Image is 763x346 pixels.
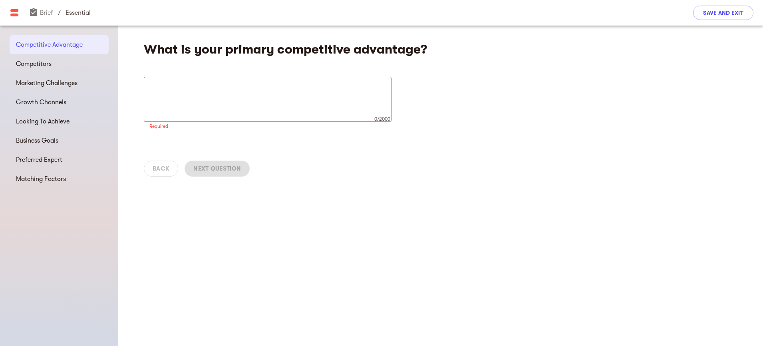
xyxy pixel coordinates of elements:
div: Matching Factors [10,169,109,189]
span: Looking To Achieve [16,117,102,126]
button: Save and Exit [693,6,753,20]
span: assignment_turned_in [29,8,38,17]
p: Required [149,123,386,129]
span: Matching Factors [16,174,102,184]
span: Growth Channels [16,97,102,107]
h4: What is your primary competitive advantage? [144,42,435,58]
span: Marketing Challenges [16,78,102,88]
div: Preferred Expert [10,150,109,169]
span: / [58,8,61,18]
div: Competitive Advantage [10,35,109,54]
div: Looking To Achieve [10,112,109,131]
span: Competitors [16,59,102,69]
p: essential [66,8,91,18]
span: Save and Exit [703,8,743,18]
span: Competitive Advantage [16,40,102,50]
img: Main logo [10,8,19,18]
span: Preferred Expert [16,155,102,165]
a: Brief [29,9,53,16]
span: Business Goals [16,136,102,145]
div: Competitors [10,54,109,74]
div: Growth Channels [10,93,109,112]
span: 0/2000 [374,116,390,122]
div: Marketing Challenges [10,74,109,93]
div: Business Goals [10,131,109,150]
